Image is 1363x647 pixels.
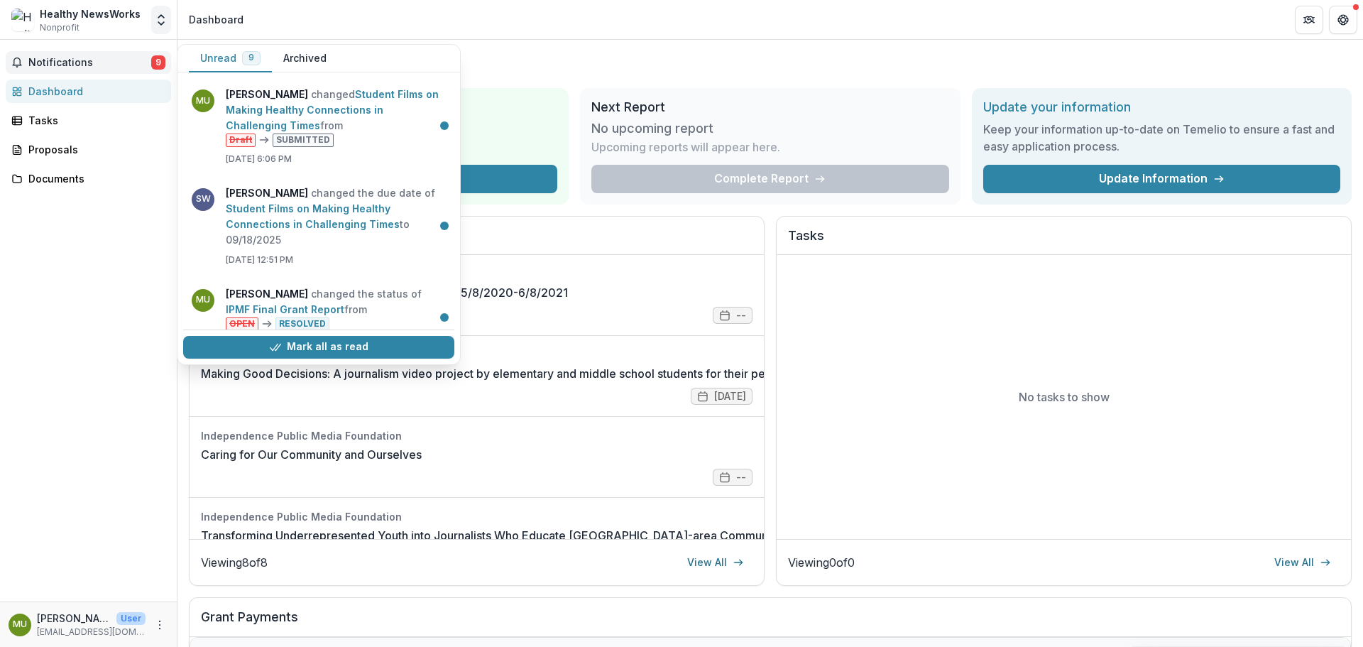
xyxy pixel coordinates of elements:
[788,554,855,571] p: Viewing 0 of 0
[189,12,243,27] div: Dashboard
[1266,551,1340,574] a: View All
[591,121,713,136] h3: No upcoming report
[1019,388,1110,406] p: No tasks to show
[226,286,446,331] p: changed the status of from
[28,113,160,128] div: Tasks
[37,626,146,638] p: [EMAIL_ADDRESS][DOMAIN_NAME]
[983,121,1340,155] h3: Keep your information up-to-date on Temelio to ensure a fast and easy application process.
[201,365,914,382] a: Making Good Decisions: A journalism video project by elementary and middle school students for th...
[183,9,249,30] nav: breadcrumb
[201,554,268,571] p: Viewing 8 of 8
[37,611,111,626] p: [PERSON_NAME]
[13,620,27,629] div: Marian Uhlman
[788,228,1340,255] h2: Tasks
[201,527,897,544] a: Transforming Underrepresented Youth into Journalists Who Educate [GEOGRAPHIC_DATA]-area Communiti...
[28,171,160,186] div: Documents
[11,9,34,31] img: Healthy NewsWorks
[226,87,446,147] p: changed from
[201,446,422,463] a: Caring for Our Community and Ourselves
[591,138,780,156] p: Upcoming reports will appear here.
[189,51,1352,77] h1: Dashboard
[151,55,165,70] span: 9
[226,202,400,230] a: Student Films on Making Healthy Connections in Challenging Times
[189,45,272,72] button: Unread
[983,99,1340,115] h2: Update your information
[28,57,151,69] span: Notifications
[6,167,171,190] a: Documents
[151,6,171,34] button: Open entity switcher
[183,336,454,359] button: Mark all as read
[226,185,446,248] p: changed the due date of to 09/18/2025
[6,109,171,132] a: Tasks
[201,228,752,255] h2: Proposals
[1295,6,1323,34] button: Partners
[679,551,752,574] a: View All
[40,21,80,34] span: Nonprofit
[40,6,141,21] div: Healthy NewsWorks
[591,99,948,115] h2: Next Report
[28,142,160,157] div: Proposals
[6,51,171,74] button: Notifications9
[116,612,146,625] p: User
[1329,6,1357,34] button: Get Help
[28,84,160,99] div: Dashboard
[226,88,439,131] a: Student Films on Making Healthy Connections in Challenging Times
[6,138,171,161] a: Proposals
[248,53,254,62] span: 9
[151,616,168,634] button: More
[201,284,568,301] a: Emergency Grant - PF DAF-Healthy NewsWorks-5/8/2020-6/8/2021
[983,165,1340,193] a: Update Information
[201,609,1340,636] h2: Grant Payments
[6,80,171,103] a: Dashboard
[226,303,344,315] a: IPMF Final Grant Report
[272,45,338,72] button: Archived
